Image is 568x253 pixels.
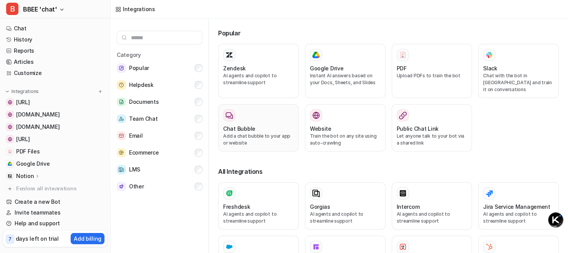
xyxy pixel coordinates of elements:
[218,167,559,176] h3: All Integrations
[218,182,299,230] button: FreshdeskAI agents and copilot to streamline support
[74,235,101,243] p: Add billing
[16,183,104,195] span: Explore all integrations
[485,50,493,59] img: Slack
[5,89,10,94] img: expand menu
[483,211,554,225] p: AI agents and copilot to streamline support
[6,185,14,193] img: explore all integrations
[218,44,299,98] button: ZendeskAI agents and copilot to streamline support
[397,203,420,211] h3: Intercom
[117,162,202,177] button: LMSLMS
[310,64,344,72] h3: Google Drive
[310,133,381,146] p: Train the bot on any site using auto-crawling
[16,135,30,143] span: [URL]
[117,131,126,140] img: Email
[117,182,126,191] img: Other
[399,243,407,251] img: Kustomer
[312,243,320,251] img: Front
[16,172,34,180] p: Notion
[98,89,103,94] img: menu_add.svg
[3,207,107,218] a: Invite teammates
[392,104,472,151] button: Public Chat LinkLet anyone talk to your bot via a shared link
[8,174,12,178] img: Notion
[397,133,467,146] p: Let anyone talk to your bot via a shared link
[3,218,107,229] a: Help and support
[117,51,202,59] h5: Category
[3,88,41,95] button: Integrations
[3,97,107,108] a: docs.eesel.ai[URL]
[223,125,255,133] h3: Chat Bubble
[16,98,30,106] span: [URL]
[397,72,467,79] p: Upload PDFs to train the bot
[478,182,559,230] button: Jira Service ManagementAI agents and copilot to streamline support
[115,5,155,13] a: Integrations
[305,182,386,230] button: GorgiasAI agents and copilot to streamline support
[310,211,381,225] p: AI agents and copilot to streamline support
[399,51,407,58] img: PDF
[218,104,299,151] button: Chat BubbleAdd a chat bubble to your app or website
[3,45,107,56] a: Reports
[23,4,57,15] span: BBEE 'chat'
[483,203,550,211] h3: Jira Service Management
[6,3,18,15] span: B
[223,211,294,225] p: AI agents and copilot to streamline support
[16,160,50,168] span: Google Drive
[223,72,294,86] p: AI agents and copilot to streamline support
[117,148,126,157] img: Ecommerce
[397,125,439,133] h3: Public Chat Link
[117,128,202,143] button: EmailEmail
[3,68,107,78] a: Customize
[117,111,202,126] button: Team ChatTeam Chat
[129,131,143,140] span: Email
[117,77,202,93] button: HelpdeskHelpdesk
[305,44,386,98] button: Google DriveGoogle DriveInstant AI answers based on your Docs, Sheets, and Slides
[16,235,59,243] p: days left on trial
[129,63,149,73] span: Popular
[117,115,126,123] img: Team Chat
[117,179,202,194] button: OtherOther
[8,236,12,243] p: 7
[397,64,407,72] h3: PDF
[3,23,107,34] a: Chat
[117,94,202,110] button: DocumentsDocuments
[8,149,12,154] img: PDF Files
[117,80,126,90] img: Helpdesk
[3,122,107,132] a: calbright.instructure.com[DOMAIN_NAME]
[8,100,12,105] img: docs.eesel.ai
[117,60,202,76] button: PopularPopular
[117,145,202,160] button: EcommerceEcommerce
[392,182,472,230] button: IntercomAI agents and copilot to streamline support
[223,133,294,146] p: Add a chat bubble to your app or website
[483,64,497,72] h3: Slack
[129,80,154,90] span: Helpdesk
[3,34,107,45] a: History
[218,28,559,38] h3: Popular
[478,44,559,98] button: SlackSlackChat with the bot in [GEOGRAPHIC_DATA] and train it on conversations
[397,211,467,225] p: AI agents and copilot to streamline support
[223,203,250,211] h3: Freshdesk
[129,97,159,107] span: Documents
[12,88,39,95] p: Integrations
[392,44,472,98] button: PDFPDFUpload PDFs to train the bot
[312,52,320,58] img: Google Drive
[123,5,155,13] div: Integrations
[129,114,157,123] span: Team Chat
[129,182,144,191] span: Other
[310,72,381,86] p: Instant AI answers based on your Docs, Sheets, and Slides
[3,109,107,120] a: my.calbrightcollege.edu[DOMAIN_NAME]
[16,123,60,131] span: [DOMAIN_NAME]
[310,125,331,133] h3: Website
[16,111,60,118] span: [DOMAIN_NAME]
[117,63,126,73] img: Popular
[16,148,40,155] span: PDF Files
[483,72,554,93] p: Chat with the bot in [GEOGRAPHIC_DATA] and train it on conversations
[305,104,386,151] button: WebsiteWebsiteTrain the bot on any site using auto-crawling
[8,125,12,129] img: calbright.instructure.com
[485,243,493,251] img: HubSpot Service Hub
[129,148,159,157] span: Ecommerce
[117,165,126,174] img: LMS
[3,196,107,207] a: Create a new Bot
[3,183,107,194] a: Explore all integrations
[225,243,233,251] img: Salesforce Service Cloud
[8,137,12,141] img: www.perplexity.ai
[117,98,126,107] img: Documents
